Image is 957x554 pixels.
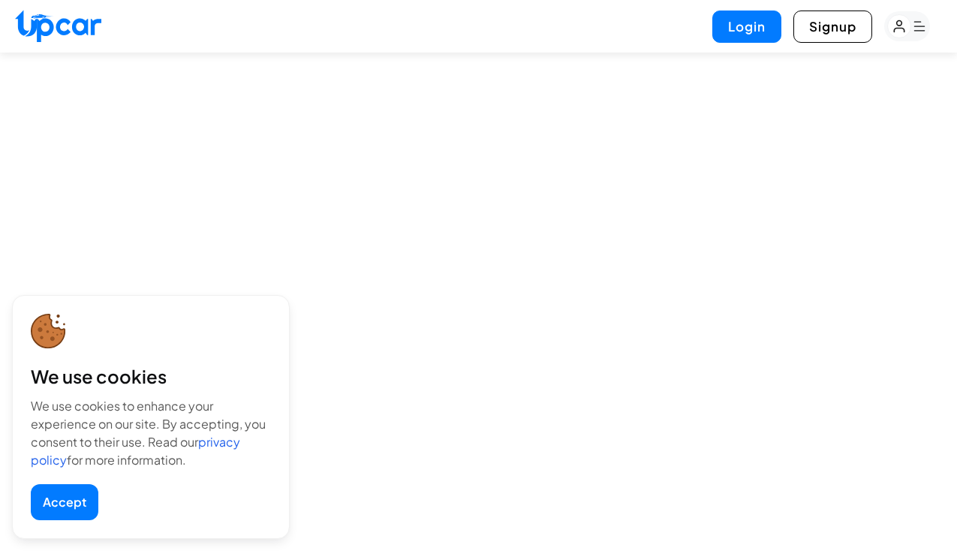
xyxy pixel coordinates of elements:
[31,364,271,388] div: We use cookies
[793,11,872,43] button: Signup
[31,314,66,349] img: cookie-icon.svg
[31,397,271,469] div: We use cookies to enhance your experience on our site. By accepting, you consent to their use. Re...
[31,484,98,520] button: Accept
[15,10,101,42] img: Upcar Logo
[712,11,781,43] button: Login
